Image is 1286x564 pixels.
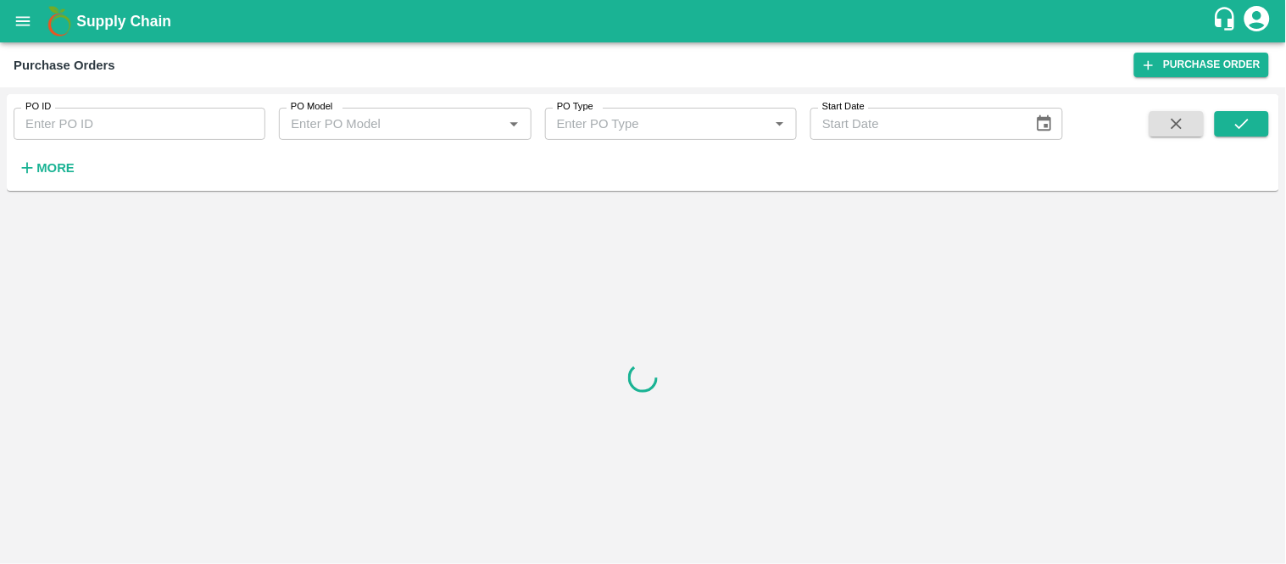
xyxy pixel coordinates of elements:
[3,2,42,41] button: open drawer
[284,113,498,135] input: Enter PO Model
[76,13,171,30] b: Supply Chain
[1212,6,1242,36] div: customer-support
[503,113,525,135] button: Open
[1242,3,1272,39] div: account of current user
[557,100,593,114] label: PO Type
[42,4,76,38] img: logo
[25,100,51,114] label: PO ID
[14,108,265,140] input: Enter PO ID
[1028,108,1061,140] button: Choose date
[769,113,791,135] button: Open
[810,108,1022,140] input: Start Date
[76,9,1212,33] a: Supply Chain
[822,100,865,114] label: Start Date
[36,161,75,175] strong: More
[291,100,333,114] label: PO Model
[14,154,79,182] button: More
[1134,53,1269,77] a: Purchase Order
[14,54,115,76] div: Purchase Orders
[550,113,764,135] input: Enter PO Type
